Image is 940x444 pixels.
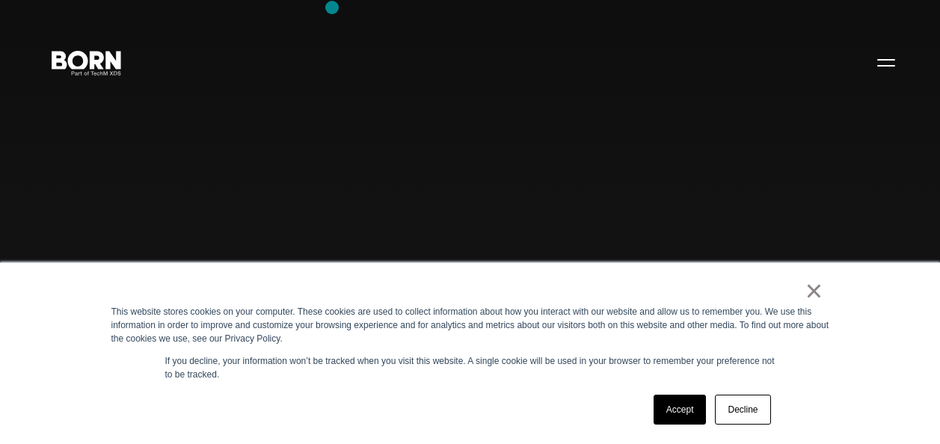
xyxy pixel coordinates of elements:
div: This website stores cookies on your computer. These cookies are used to collect information about... [111,305,829,345]
button: Open [868,46,904,78]
a: Decline [715,395,770,425]
a: Accept [654,395,707,425]
p: If you decline, your information won’t be tracked when you visit this website. A single cookie wi... [165,354,775,381]
a: × [805,284,823,297]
